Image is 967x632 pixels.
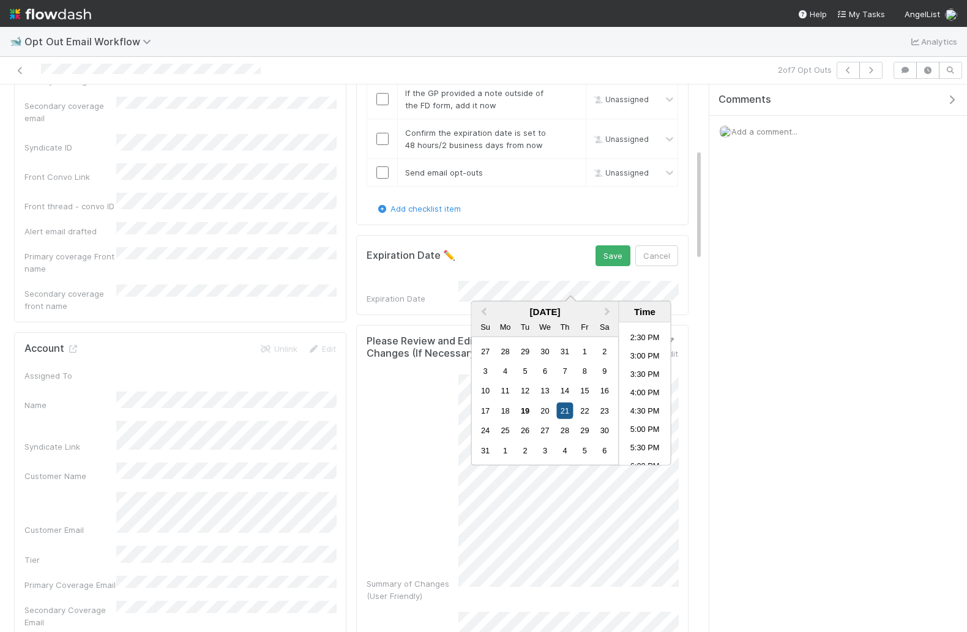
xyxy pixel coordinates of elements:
div: Choose Friday, August 8th, 2025 [577,363,593,379]
div: Choose Tuesday, August 26th, 2025 [517,422,533,439]
span: 🐋 [10,36,22,46]
div: Choose Wednesday, August 13th, 2025 [537,382,553,399]
div: Choose Wednesday, August 27th, 2025 [537,422,553,439]
img: avatar_2de93f86-b6c7-4495-bfe2-fb093354a53c.png [945,9,957,21]
div: Choose Saturday, August 2nd, 2025 [596,343,613,359]
div: Choose Saturday, August 23rd, 2025 [596,403,613,419]
div: Choose Sunday, August 3rd, 2025 [477,363,493,379]
div: Choose Thursday, July 31st, 2025 [556,343,573,359]
div: Choose Sunday, July 27th, 2025 [477,343,493,359]
span: AngelList [905,9,940,19]
div: Summary of Changes (User Friendly) [367,578,458,602]
div: Choose Wednesday, July 30th, 2025 [537,343,553,359]
div: Choose Monday, August 25th, 2025 [497,422,513,439]
div: Choose Thursday, August 14th, 2025 [556,382,573,399]
span: Add a comment... [731,127,797,136]
span: Opt Out Email Workflow [24,35,157,48]
div: Choose Monday, August 18th, 2025 [497,403,513,419]
div: Month August, 2025 [476,341,614,461]
div: Choose Thursday, September 4th, 2025 [556,442,573,459]
div: Choose Monday, August 11th, 2025 [497,382,513,399]
div: Choose Sunday, August 31st, 2025 [477,442,493,459]
div: Friday [577,318,593,335]
li: 4:30 PM [619,403,671,422]
div: Choose Wednesday, August 20th, 2025 [537,403,553,419]
a: Unlink [259,344,297,354]
img: avatar_2de93f86-b6c7-4495-bfe2-fb093354a53c.png [719,125,731,138]
div: Choose Saturday, August 30th, 2025 [596,422,613,439]
div: Choose Friday, August 22nd, 2025 [577,403,593,419]
h5: Please Review and Edit the Email Template with Additional Changes (If Necessary) [367,335,657,359]
div: Choose Friday, August 15th, 2025 [577,382,593,399]
div: Choose Saturday, August 16th, 2025 [596,382,613,399]
button: Previous Month [472,303,492,322]
div: Choose Tuesday, August 12th, 2025 [517,382,533,399]
div: Name [24,399,116,411]
div: Sunday [477,318,493,335]
h5: Expiration Date ✏️ [367,250,455,262]
div: Choose Friday, August 1st, 2025 [577,343,593,359]
a: Analytics [909,34,957,49]
div: Choose Tuesday, August 5th, 2025 [517,363,533,379]
li: 3:30 PM [619,366,671,385]
span: 2 of 7 Opt Outs [778,64,832,76]
div: Choose Wednesday, September 3rd, 2025 [537,442,553,459]
div: Primary Coverage Email [24,579,116,591]
div: Help [797,8,827,20]
li: 2:30 PM [619,330,671,348]
a: Edit [307,344,336,354]
div: Choose Monday, August 4th, 2025 [497,363,513,379]
div: [DATE] [471,307,618,317]
li: 5:00 PM [619,422,671,440]
div: Choose Sunday, August 10th, 2025 [477,382,493,399]
span: Unassigned [591,134,649,143]
div: Tier [24,554,116,566]
div: Choose Thursday, August 21st, 2025 [556,403,573,419]
div: Choose Thursday, August 28th, 2025 [556,422,573,439]
h5: Account [24,343,79,355]
div: Tuesday [517,318,533,335]
div: Choose Sunday, August 24th, 2025 [477,422,493,439]
span: Unassigned [591,94,649,103]
span: Comments [719,94,771,106]
div: Choose Saturday, September 6th, 2025 [596,442,613,459]
button: Next Month [599,303,619,322]
div: Choose Wednesday, August 6th, 2025 [537,363,553,379]
div: Syndicate Link [24,441,116,453]
div: Secondary coverage email [24,100,116,124]
a: Add checklist item [376,204,461,214]
div: Monday [497,318,513,335]
li: 3:00 PM [619,348,671,366]
div: Choose Tuesday, July 29th, 2025 [517,343,533,359]
div: Wednesday [537,318,553,335]
div: Primary coverage Front name [24,250,116,275]
div: Secondary coverage front name [24,288,116,312]
div: Choose Monday, September 1st, 2025 [497,442,513,459]
div: Choose Saturday, August 9th, 2025 [596,363,613,379]
span: My Tasks [837,9,885,19]
div: Choose Thursday, August 7th, 2025 [556,363,573,379]
div: Choose Tuesday, August 19th, 2025 [517,403,533,419]
span: If the GP provided a note outside of the FD form, add it now [405,88,543,110]
span: Send email opt-outs [405,168,483,177]
span: Confirm the expiration date is set to 48 hours/2 business days from now [405,128,546,150]
button: Save [596,245,630,266]
span: Unassigned [591,168,649,177]
div: Assigned To [24,370,116,382]
div: Time [622,307,668,317]
div: Choose Monday, July 28th, 2025 [497,343,513,359]
li: 6:00 PM [619,458,671,477]
a: My Tasks [837,8,885,20]
li: 5:30 PM [619,440,671,458]
div: Syndicate ID [24,141,116,154]
button: Cancel [635,245,678,266]
div: Front thread - convo ID [24,200,116,212]
div: Choose Date and Time [471,301,671,466]
div: Thursday [556,318,573,335]
ul: Time [619,322,671,465]
div: Choose Friday, August 29th, 2025 [577,422,593,439]
div: Expiration Date [367,292,458,305]
div: Choose Friday, September 5th, 2025 [577,442,593,459]
div: Alert email drafted [24,225,116,237]
div: Secondary Coverage Email [24,604,116,628]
